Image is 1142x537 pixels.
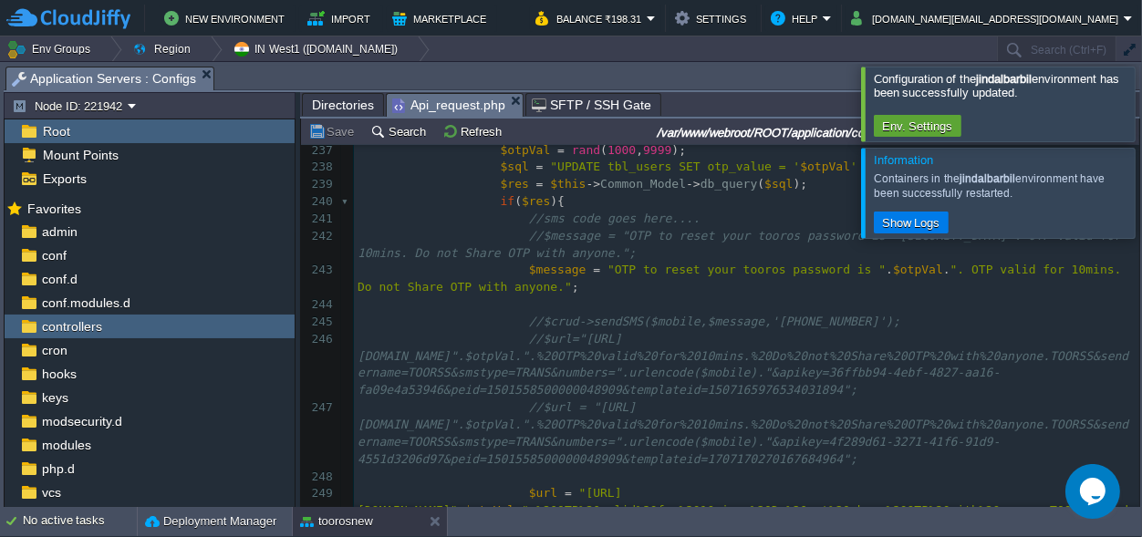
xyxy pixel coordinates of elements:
[514,503,522,517] span: .
[301,211,337,228] div: 241
[587,177,601,191] span: ->
[301,485,337,502] div: 249
[550,194,565,208] span: ){
[501,177,529,191] span: $res
[301,314,337,331] div: 245
[593,263,600,276] span: =
[501,143,551,157] span: $otpVal
[607,143,636,157] span: 1000
[300,512,373,531] button: toorosnew
[38,247,69,263] a: conf
[800,160,850,173] span: $otpVal
[6,7,130,30] img: CloudJiffy
[39,123,73,139] a: Root
[38,294,133,311] a: conf.modules.d
[38,366,79,382] a: hooks
[877,118,959,134] button: Env. Settings
[24,201,84,217] span: Favorites
[233,36,404,62] button: IN West1 ([DOMAIN_NAME])
[943,263,950,276] span: .
[386,93,524,116] li: /var/www/webroot/ROOT/application/controllers/Api_request.php
[501,194,515,208] span: if
[529,315,900,328] span: //$crud->sendSMS($mobile,$message,'[PHONE_NUMBER]');
[301,176,337,193] div: 239
[39,170,89,187] a: Exports
[132,36,197,62] button: Region
[536,177,544,191] span: =
[522,194,550,208] span: $res
[38,460,78,477] span: php.d
[301,193,337,211] div: 240
[976,72,1032,86] b: jindalbarbil
[643,143,671,157] span: 9999
[301,469,337,486] div: 248
[38,437,94,453] a: modules
[464,503,514,517] span: $otpVal
[38,223,80,240] a: admin
[874,153,933,167] span: Information
[6,36,97,62] button: Env Groups
[607,263,886,276] span: "OTP to reset your tooros password is "
[38,413,125,429] a: modsecurity.d
[301,142,337,160] div: 237
[301,331,337,348] div: 246
[442,123,507,139] button: Refresh
[529,486,557,500] span: $url
[12,67,196,90] span: Application Servers : Configs
[536,160,544,173] span: =
[12,98,128,114] button: Node ID: 221942
[550,177,586,191] span: $this
[38,318,105,335] a: controllers
[145,512,276,531] button: Deployment Manager
[671,143,686,157] span: );
[392,7,492,29] button: Marketplace
[358,503,1128,534] span: ".%20OTP%20valid%20for%2010mins.%20Do%20not%20share%20OTP%20with%20anyone.TOORSS&sendername=TOORS...
[529,212,701,225] span: //sms code goes here....
[794,177,808,191] span: );
[308,123,359,139] button: Save
[851,7,1124,29] button: [DOMAIN_NAME][EMAIL_ADDRESS][DOMAIN_NAME]
[301,296,337,314] div: 244
[39,147,121,163] a: Mount Points
[38,271,80,287] a: conf.d
[392,94,505,117] span: Api_request.php
[514,194,522,208] span: (
[686,177,701,191] span: ->
[600,143,607,157] span: (
[600,177,686,191] span: Common_Model
[38,389,71,406] a: keys
[557,143,565,157] span: =
[771,7,823,29] button: Help
[675,7,752,29] button: Settings
[886,263,893,276] span: .
[874,72,1119,99] span: Configuration of the environment has been successfully updated.
[501,160,529,173] span: $sql
[370,123,431,139] button: Search
[850,160,979,173] span: ' WHERE mobile = '
[458,503,465,517] span: .
[38,484,64,501] a: vcs
[312,94,374,116] span: Directories
[565,486,572,500] span: =
[301,262,337,279] div: 243
[301,399,337,417] div: 247
[532,94,651,116] span: SFTP / SSH Gate
[529,263,587,276] span: $message
[893,263,943,276] span: $otpVal
[874,171,1130,201] div: Containers in the environment have been successfully restarted.
[757,177,764,191] span: (
[358,400,1128,466] span: //$url = "[URL][DOMAIN_NAME]".$otpVal.".%20OTP%20valid%20for%2010mins.%20Do%20not%20Share%20OTP%2...
[636,143,643,157] span: ,
[701,177,758,191] span: db_query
